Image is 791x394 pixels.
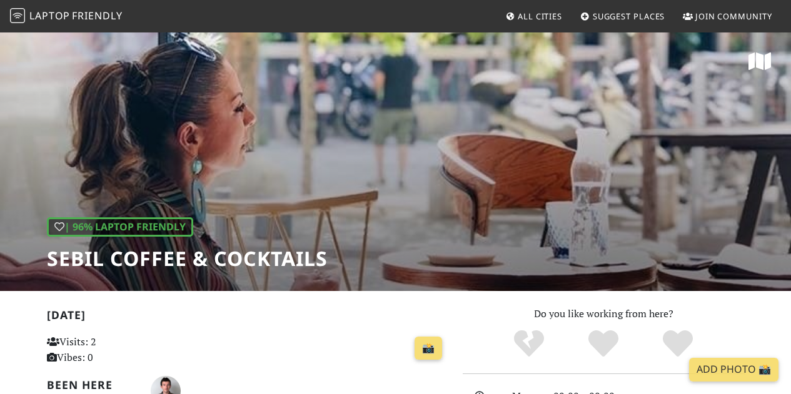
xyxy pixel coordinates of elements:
[47,334,171,366] p: Visits: 2 Vibes: 0
[678,5,777,27] a: Join Community
[47,247,328,270] h1: Sebil Coffee & Cocktails
[10,8,25,23] img: LaptopFriendly
[47,308,448,327] h2: [DATE]
[593,11,665,22] span: Suggest Places
[640,328,715,360] div: Definitely!
[47,217,193,237] div: | 96% Laptop Friendly
[72,9,122,22] span: Friendly
[415,337,442,360] a: 📸
[575,5,670,27] a: Suggest Places
[518,11,562,22] span: All Cities
[29,9,70,22] span: Laptop
[463,306,745,322] p: Do you like working from here?
[695,11,772,22] span: Join Community
[689,358,778,382] a: Add Photo 📸
[567,328,641,360] div: Yes
[500,5,567,27] a: All Cities
[10,6,123,27] a: LaptopFriendly LaptopFriendly
[47,378,136,392] h2: Been here
[492,328,567,360] div: No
